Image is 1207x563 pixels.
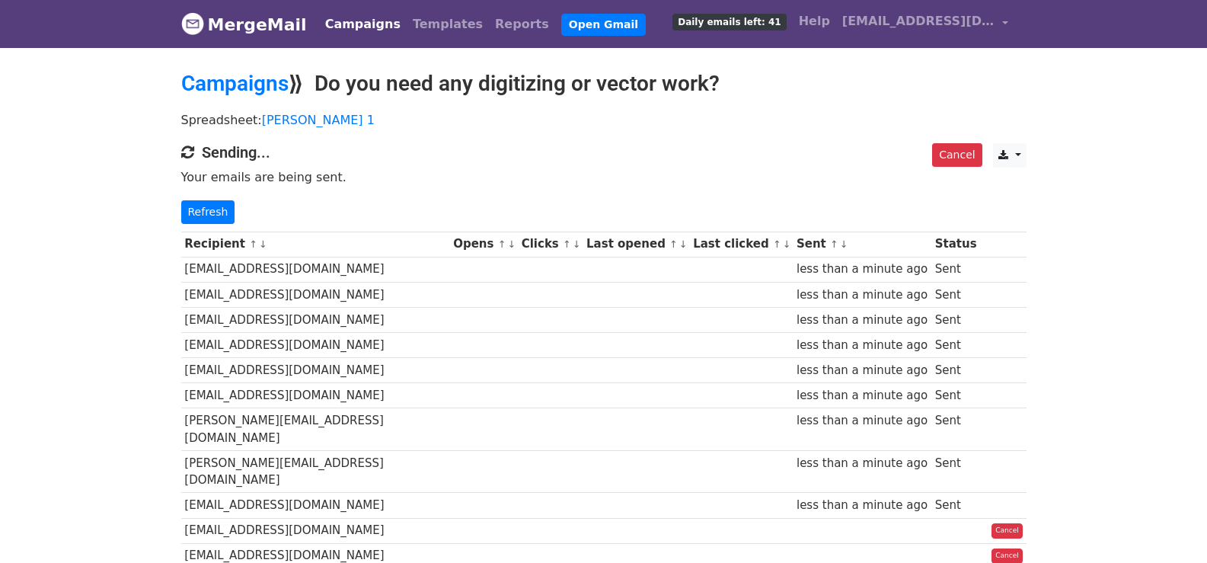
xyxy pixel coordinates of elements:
a: Cancel [932,143,982,167]
th: Opens [449,232,518,257]
td: Sent [931,282,980,307]
a: ↓ [840,238,848,250]
th: Clicks [518,232,583,257]
td: [PERSON_NAME][EMAIL_ADDRESS][DOMAIN_NAME] [181,450,450,493]
td: Sent [931,450,980,493]
div: less than a minute ago [797,312,928,329]
div: less than a minute ago [797,362,928,379]
td: [EMAIL_ADDRESS][DOMAIN_NAME] [181,332,450,357]
div: less than a minute ago [797,412,928,430]
td: Sent [931,383,980,408]
td: Sent [931,257,980,282]
th: Last opened [583,232,689,257]
td: [EMAIL_ADDRESS][DOMAIN_NAME] [181,358,450,383]
a: Reports [489,9,555,40]
div: less than a minute ago [797,261,928,278]
th: Last clicked [689,232,793,257]
td: [PERSON_NAME][EMAIL_ADDRESS][DOMAIN_NAME] [181,408,450,451]
td: Sent [931,493,980,518]
td: [EMAIL_ADDRESS][DOMAIN_NAME] [181,518,450,543]
span: Daily emails left: 41 [672,14,786,30]
a: ↓ [507,238,516,250]
div: less than a minute ago [797,286,928,304]
div: less than a minute ago [797,497,928,514]
img: MergeMail logo [181,12,204,35]
a: ↑ [498,238,506,250]
div: less than a minute ago [797,455,928,472]
th: Recipient [181,232,450,257]
a: Templates [407,9,489,40]
td: [EMAIL_ADDRESS][DOMAIN_NAME] [181,493,450,518]
a: ↓ [783,238,791,250]
a: Open Gmail [561,14,646,36]
a: ↑ [773,238,781,250]
a: ↑ [830,238,838,250]
div: less than a minute ago [797,387,928,405]
td: [EMAIL_ADDRESS][DOMAIN_NAME] [181,257,450,282]
th: Status [931,232,980,257]
a: Campaigns [319,9,407,40]
a: [PERSON_NAME] 1 [262,113,375,127]
td: Sent [931,307,980,332]
a: MergeMail [181,8,307,40]
a: Help [793,6,836,37]
td: Sent [931,408,980,451]
a: ↑ [249,238,257,250]
h2: ⟫ Do you need any digitizing or vector work? [181,71,1027,97]
p: Spreadsheet: [181,112,1027,128]
a: [EMAIL_ADDRESS][DOMAIN_NAME] [836,6,1014,42]
td: Sent [931,332,980,357]
a: Cancel [991,523,1023,539]
td: [EMAIL_ADDRESS][DOMAIN_NAME] [181,282,450,307]
th: Sent [793,232,931,257]
td: [EMAIL_ADDRESS][DOMAIN_NAME] [181,383,450,408]
h4: Sending... [181,143,1027,162]
a: Refresh [181,200,235,224]
p: Your emails are being sent. [181,169,1027,185]
a: ↓ [573,238,581,250]
td: Sent [931,358,980,383]
a: Daily emails left: 41 [666,6,792,37]
a: ↑ [563,238,571,250]
td: [EMAIL_ADDRESS][DOMAIN_NAME] [181,307,450,332]
a: ↓ [259,238,267,250]
div: less than a minute ago [797,337,928,354]
a: Campaigns [181,71,289,96]
a: ↓ [679,238,688,250]
a: ↑ [669,238,678,250]
span: [EMAIL_ADDRESS][DOMAIN_NAME] [842,12,995,30]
